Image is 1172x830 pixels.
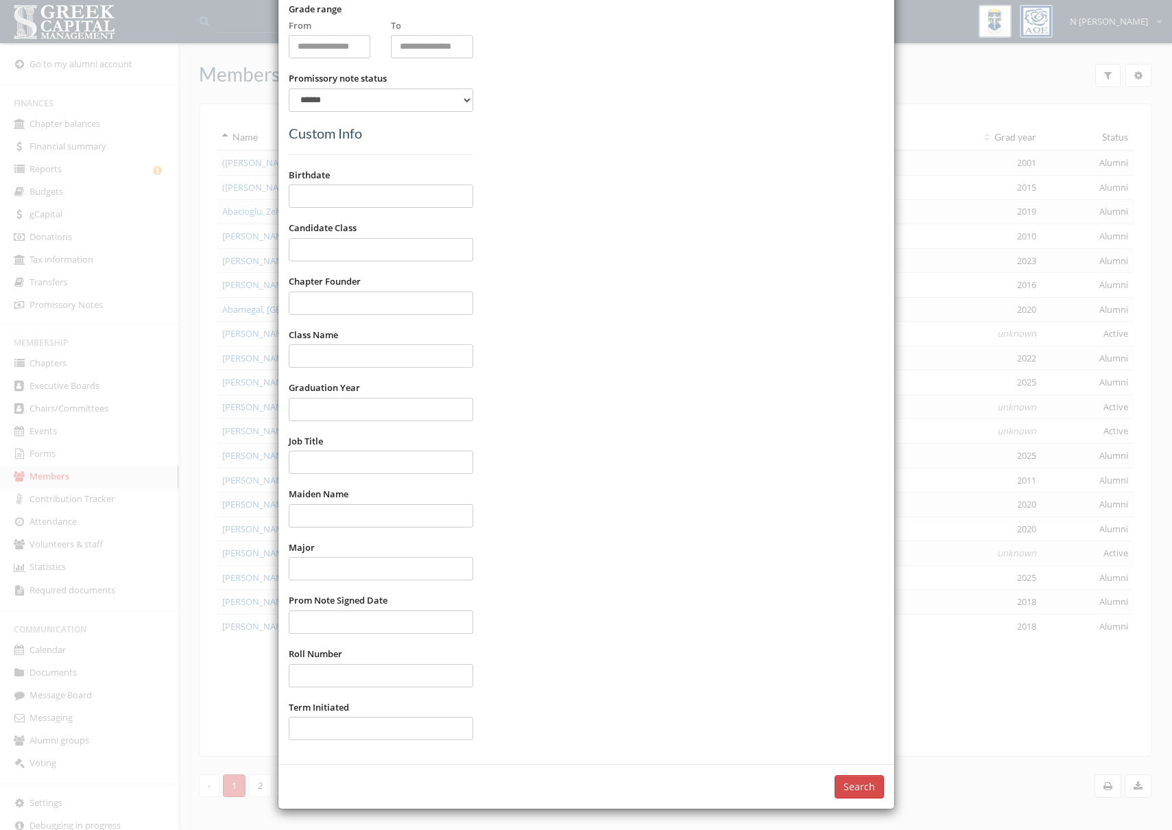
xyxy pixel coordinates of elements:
label: Grade range [289,3,342,16]
label: Term Initiated [289,701,349,714]
label: To [391,19,401,32]
label: Candidate Class [289,222,357,235]
h5: Custom Info [289,126,473,141]
label: Class Name [289,329,338,342]
label: Major [289,541,315,554]
label: Prom Note Signed Date [289,594,387,607]
label: Graduation Year [289,381,360,394]
label: Maiden Name [289,488,348,501]
label: Promissory note status [289,72,387,85]
label: Chapter Founder [289,275,361,288]
button: Search [835,775,884,798]
label: Birthdate [289,169,330,182]
label: Roll Number [289,648,342,661]
label: Job Title [289,435,323,448]
label: From [289,19,311,32]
